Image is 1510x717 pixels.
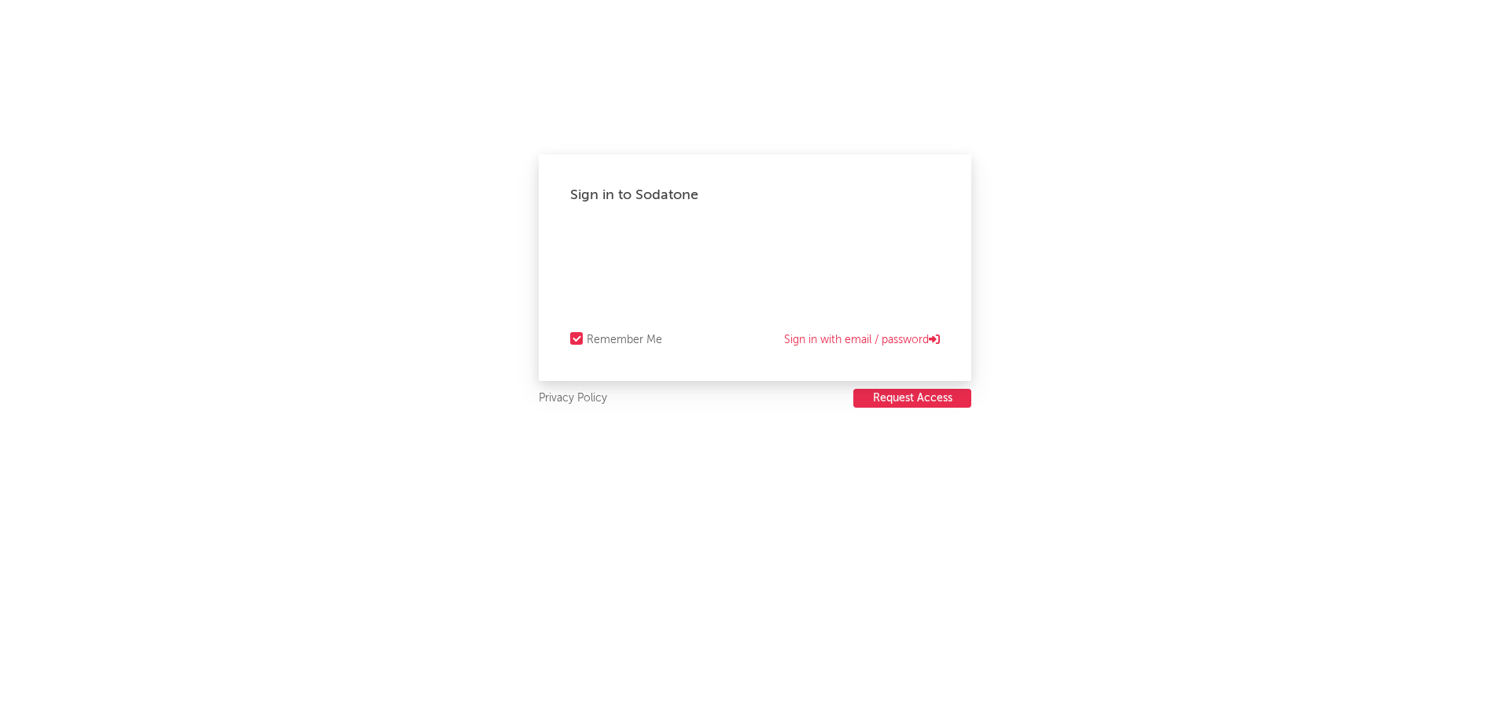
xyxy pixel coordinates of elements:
[853,389,971,408] a: Request Access
[539,389,607,408] a: Privacy Policy
[853,389,971,408] button: Request Access
[784,331,940,349] a: Sign in with email / password
[587,331,662,349] div: Remember Me
[570,186,940,205] div: Sign in to Sodatone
